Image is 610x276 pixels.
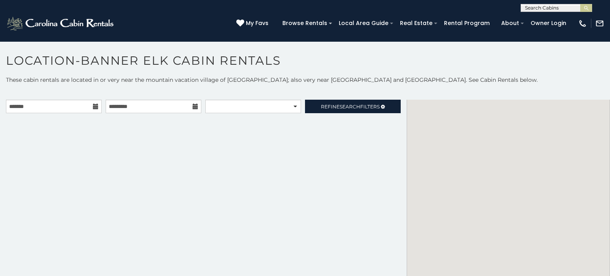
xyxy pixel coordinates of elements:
span: Search [340,104,360,110]
a: Real Estate [396,17,436,29]
a: Rental Program [440,17,494,29]
a: My Favs [236,19,270,28]
img: phone-regular-white.png [578,19,587,28]
a: About [497,17,523,29]
span: Refine Filters [321,104,380,110]
span: My Favs [246,19,268,27]
a: Owner Login [527,17,570,29]
img: mail-regular-white.png [595,19,604,28]
img: White-1-2.png [6,15,116,31]
a: Browse Rentals [278,17,331,29]
a: Local Area Guide [335,17,392,29]
a: RefineSearchFilters [305,100,401,113]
